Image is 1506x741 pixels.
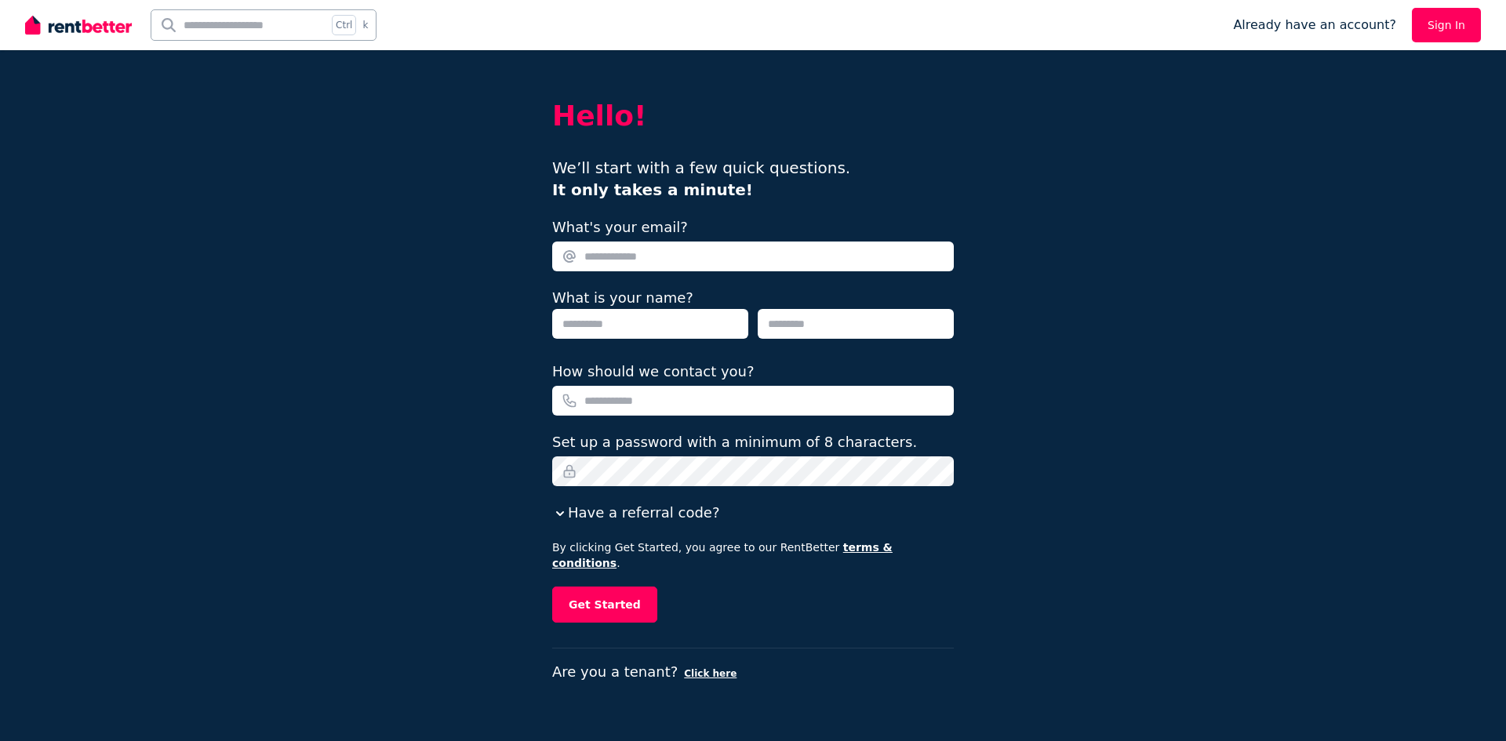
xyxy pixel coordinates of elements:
h2: Hello! [552,100,954,132]
span: Ctrl [332,15,356,35]
span: k [362,19,368,31]
span: Already have an account? [1233,16,1396,35]
span: We’ll start with a few quick questions. [552,158,850,199]
b: It only takes a minute! [552,180,753,199]
label: What is your name? [552,289,693,306]
label: What's your email? [552,216,688,238]
p: By clicking Get Started, you agree to our RentBetter . [552,539,954,571]
button: Have a referral code? [552,502,719,524]
button: Get Started [552,587,657,623]
img: RentBetter [25,13,132,37]
button: Click here [684,667,737,680]
label: How should we contact you? [552,361,755,383]
a: Sign In [1412,8,1481,42]
label: Set up a password with a minimum of 8 characters. [552,431,917,453]
p: Are you a tenant? [552,661,954,683]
